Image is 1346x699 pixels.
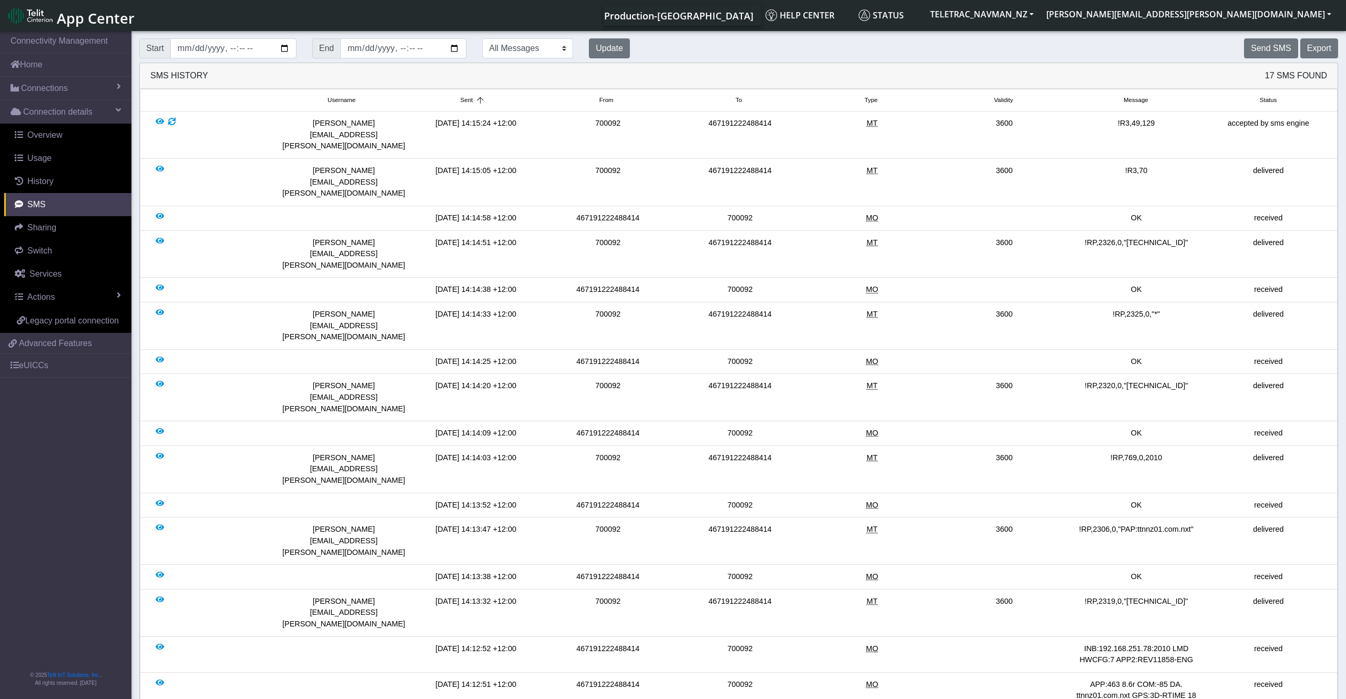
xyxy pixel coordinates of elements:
div: !R3,49,129 [1070,118,1202,152]
div: delivered [1202,165,1334,199]
div: 467191222488414 [542,284,674,296]
span: Mobile Terminated [866,381,878,390]
div: 3600 [938,524,1070,558]
div: delivered [1202,237,1334,271]
a: Usage [4,147,131,170]
span: Legacy portal connection [25,316,119,325]
div: 3600 [938,309,1070,343]
span: End [312,38,341,58]
a: History [4,170,131,193]
div: [DATE] 14:14:58 +12:00 [410,212,542,224]
div: [DATE] 14:12:52 +12:00 [410,643,542,666]
div: !RP,2320,0,"[TECHNICAL_ID]" [1070,380,1202,414]
div: [PERSON_NAME][EMAIL_ADDRESS][PERSON_NAME][DOMAIN_NAME] [278,596,410,630]
div: [PERSON_NAME][EMAIL_ADDRESS][PERSON_NAME][DOMAIN_NAME] [278,165,410,199]
div: 467191222488414 [542,643,674,666]
div: [DATE] 14:14:51 +12:00 [410,237,542,271]
a: Help center [761,5,854,26]
div: [PERSON_NAME][EMAIL_ADDRESS][PERSON_NAME][DOMAIN_NAME] [278,237,410,271]
div: [PERSON_NAME][EMAIL_ADDRESS][PERSON_NAME][DOMAIN_NAME] [278,524,410,558]
div: [DATE] 14:14:20 +12:00 [410,380,542,414]
a: Telit IoT Solutions, Inc. [47,672,100,678]
div: [PERSON_NAME][EMAIL_ADDRESS][PERSON_NAME][DOMAIN_NAME] [278,380,410,414]
button: Update [589,38,630,58]
div: 700092 [542,524,674,558]
span: Mobile Terminated [866,166,878,175]
div: 467191222488414 [542,356,674,368]
div: 467191222488414 [674,237,806,271]
div: [DATE] 14:14:33 +12:00 [410,309,542,343]
div: !R3,70 [1070,165,1202,199]
div: received [1202,428,1334,439]
div: 700092 [542,309,674,343]
a: Actions [4,286,131,309]
div: delivered [1202,452,1334,487]
div: delivered [1202,309,1334,343]
span: Advanced Features [19,337,92,350]
a: SMS [4,193,131,216]
div: [PERSON_NAME][EMAIL_ADDRESS][PERSON_NAME][DOMAIN_NAME] [278,118,410,152]
span: Mobile Terminated [866,238,878,247]
span: Connections [21,82,68,95]
div: 700092 [674,643,806,666]
span: History [27,177,54,186]
div: 467191222488414 [674,452,806,487]
div: 3600 [938,380,1070,414]
div: [DATE] 14:13:38 +12:00 [410,571,542,583]
span: Mobile Originated [866,572,878,581]
div: [DATE] 14:15:05 +12:00 [410,165,542,199]
div: delivered [1202,596,1334,630]
span: Mobile Originated [866,680,878,688]
img: knowledge.svg [766,9,777,21]
div: OK [1070,212,1202,224]
div: received [1202,571,1334,583]
button: TELETRAC_NAVMAN_NZ [924,5,1040,24]
div: accepted by sms engine [1202,118,1334,152]
div: 3600 [938,596,1070,630]
div: !RP,2306,0,"PAP:ttnnz01.com.nxt" [1070,524,1202,558]
button: [PERSON_NAME][EMAIL_ADDRESS][PERSON_NAME][DOMAIN_NAME] [1040,5,1338,24]
span: Usage [27,154,52,163]
div: OK [1070,571,1202,583]
div: 3600 [938,118,1070,152]
div: !RP,769,0,2010 [1070,452,1202,487]
div: delivered [1202,380,1334,414]
span: App Center [57,8,135,28]
img: status.svg [859,9,870,21]
div: 700092 [542,118,674,152]
span: Mobile Terminated [866,597,878,605]
div: 700092 [542,165,674,199]
div: [DATE] 14:13:52 +12:00 [410,500,542,511]
div: !RP,2319,0,"[TECHNICAL_ID]" [1070,596,1202,630]
div: [DATE] 14:14:25 +12:00 [410,356,542,368]
a: Sharing [4,216,131,239]
span: Mobile Originated [866,644,878,653]
div: received [1202,212,1334,224]
a: App Center [8,4,133,27]
div: 700092 [674,284,806,296]
div: 467191222488414 [674,524,806,558]
a: Status [854,5,924,26]
a: Services [4,262,131,286]
a: Overview [4,124,131,147]
div: 700092 [542,452,674,487]
span: Username [328,96,355,105]
div: 467191222488414 [674,165,806,199]
span: Connection details [23,106,93,118]
span: Type [864,96,878,105]
div: OK [1070,500,1202,511]
div: 700092 [674,428,806,439]
div: 3600 [938,452,1070,487]
div: OK [1070,284,1202,296]
div: received [1202,356,1334,368]
div: [DATE] 14:14:09 +12:00 [410,428,542,439]
a: Switch [4,239,131,262]
span: Sent [461,96,473,105]
span: SMS [27,200,46,209]
div: 700092 [674,500,806,511]
div: !RP,2326,0,"[TECHNICAL_ID]" [1070,237,1202,271]
div: 467191222488414 [542,500,674,511]
div: 700092 [542,237,674,271]
div: 3600 [938,165,1070,199]
span: Overview [27,130,63,139]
